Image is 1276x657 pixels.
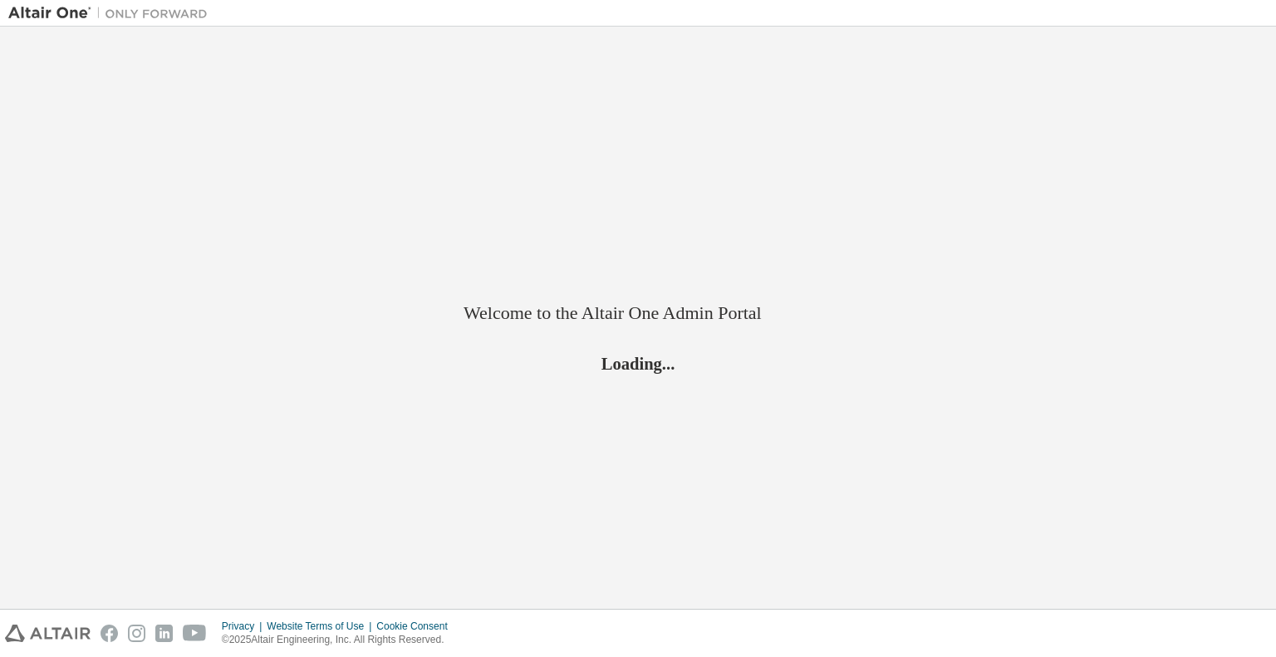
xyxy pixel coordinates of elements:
img: facebook.svg [101,625,118,642]
img: altair_logo.svg [5,625,91,642]
h2: Welcome to the Altair One Admin Portal [464,302,812,325]
div: Website Terms of Use [267,620,376,633]
img: linkedin.svg [155,625,173,642]
p: © 2025 Altair Engineering, Inc. All Rights Reserved. [222,633,458,647]
h2: Loading... [464,352,812,374]
img: youtube.svg [183,625,207,642]
div: Privacy [222,620,267,633]
img: Altair One [8,5,216,22]
div: Cookie Consent [376,620,457,633]
img: instagram.svg [128,625,145,642]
